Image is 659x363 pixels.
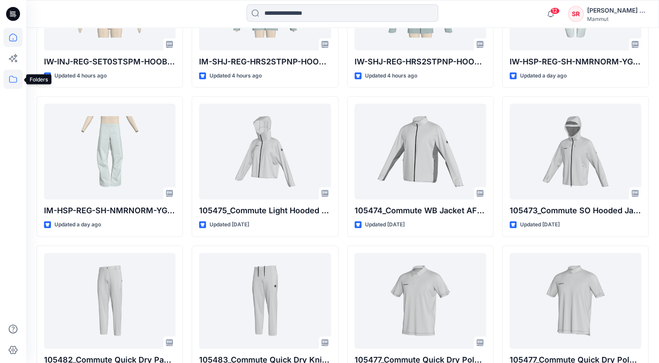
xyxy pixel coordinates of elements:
p: Updated [DATE] [210,220,249,229]
p: IM-HSP-REG-SH-NMRNORM-YGYY10-2025-08 [44,205,176,217]
a: 105483_Commute Quick Dry Knit Pants AF Men [199,253,331,349]
p: Updated [DATE] [520,220,560,229]
p: 105474_Commute WB Jacket AF Men [355,205,486,217]
p: Updated a day ago [54,220,101,229]
div: [PERSON_NAME] Ripegutu [587,5,648,16]
a: 105475_Commute Light Hooded Jacket AF Women [199,104,331,199]
p: IW-HSP-REG-SH-NMRNORM-YGYY10-2025-08 [510,56,641,68]
p: Updated 4 hours ago [210,71,262,81]
a: IM-HSP-REG-SH-NMRNORM-YGYY10-2025-08 [44,104,176,199]
p: Updated [DATE] [365,220,405,229]
p: IM-SHJ-REG-HRS2STPNP-HOOS00_FW27 [199,56,331,68]
p: Updated a day ago [520,71,567,81]
p: Updated 4 hours ago [54,71,107,81]
p: Updated 4 hours ago [365,71,417,81]
a: 105482_Commute Quick Dry Pants AF Men [44,253,176,349]
a: 105477_Commute Quick Dry Polo AF Men - OP2 [510,253,641,349]
div: SR [568,6,584,22]
p: 105475_Commute Light Hooded Jacket AF Women [199,205,331,217]
span: 12 [550,7,560,14]
a: 105477_Commute Quick Dry Polo AF Men - OP1 [355,253,486,349]
a: 105473_Commute SO Hooded Jacket Men AF [510,104,641,199]
p: 105473_Commute SO Hooded Jacket Men AF [510,205,641,217]
div: Mammut [587,16,648,22]
p: IW-SHJ-REG-HRS2STPNP-HOOS10_FW27 [355,56,486,68]
a: 105474_Commute WB Jacket AF Men [355,104,486,199]
p: IW-INJ-REG-SET0STSPM-HOOB10_FW27 [44,56,176,68]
